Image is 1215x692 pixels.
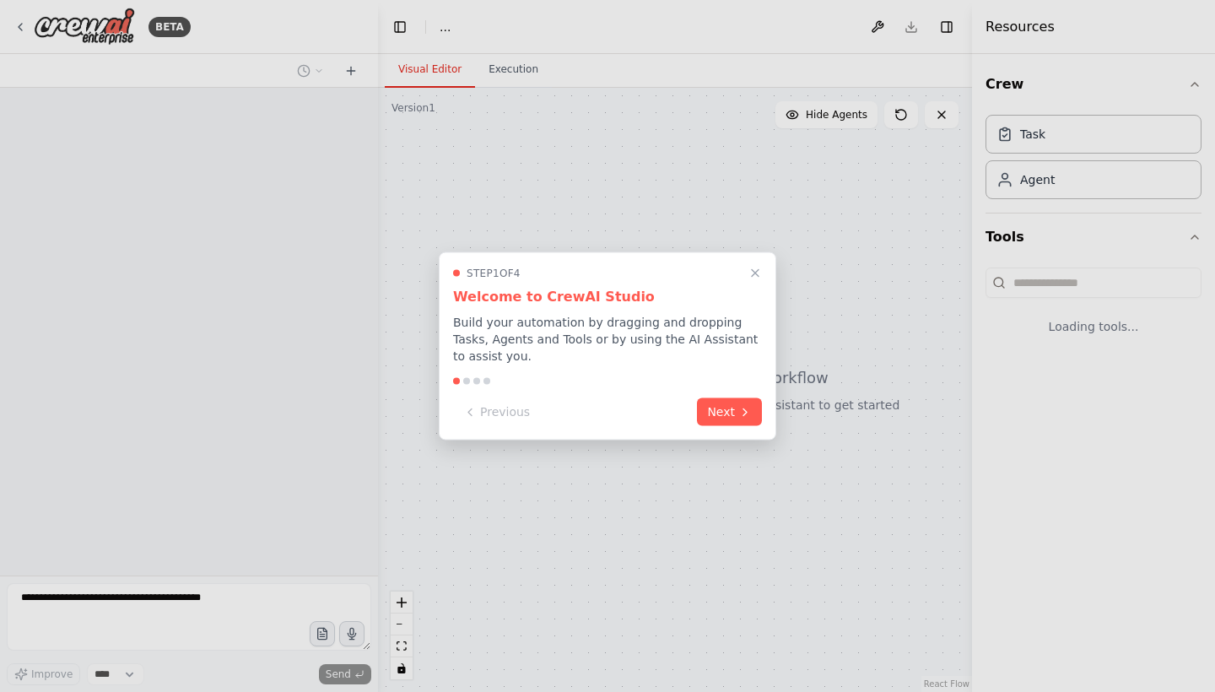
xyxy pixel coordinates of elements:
[388,15,412,39] button: Hide left sidebar
[453,314,762,365] p: Build your automation by dragging and dropping Tasks, Agents and Tools or by using the AI Assista...
[467,267,521,280] span: Step 1 of 4
[453,287,762,307] h3: Welcome to CrewAI Studio
[453,398,540,426] button: Previous
[745,263,765,284] button: Close walkthrough
[697,398,762,426] button: Next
